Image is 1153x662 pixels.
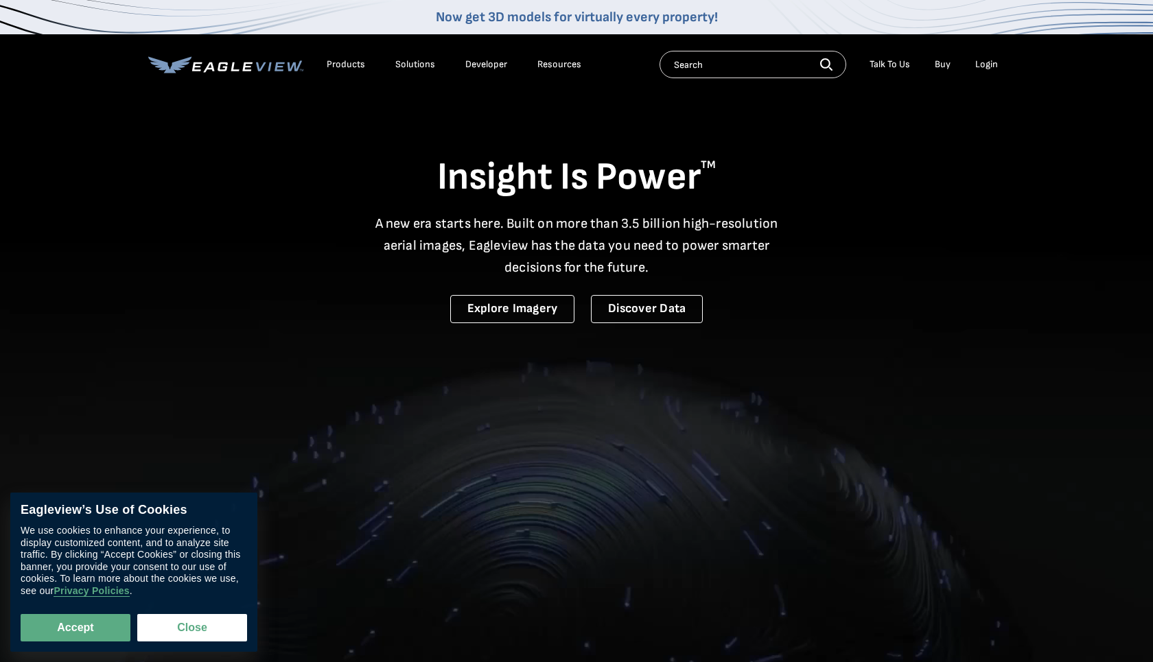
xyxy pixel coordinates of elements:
[450,295,575,323] a: Explore Imagery
[148,154,1005,202] h1: Insight Is Power
[395,58,435,71] div: Solutions
[465,58,507,71] a: Developer
[21,503,247,518] div: Eagleview’s Use of Cookies
[935,58,951,71] a: Buy
[21,614,130,641] button: Accept
[975,58,998,71] div: Login
[870,58,910,71] div: Talk To Us
[436,9,718,25] a: Now get 3D models for virtually every property!
[366,213,787,279] p: A new era starts here. Built on more than 3.5 billion high-resolution aerial images, Eagleview ha...
[21,525,247,597] div: We use cookies to enhance your experience, to display customized content, and to analyze site tra...
[701,158,716,172] sup: TM
[537,58,581,71] div: Resources
[54,585,129,597] a: Privacy Policies
[660,51,846,78] input: Search
[327,58,365,71] div: Products
[137,614,247,641] button: Close
[591,295,703,323] a: Discover Data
